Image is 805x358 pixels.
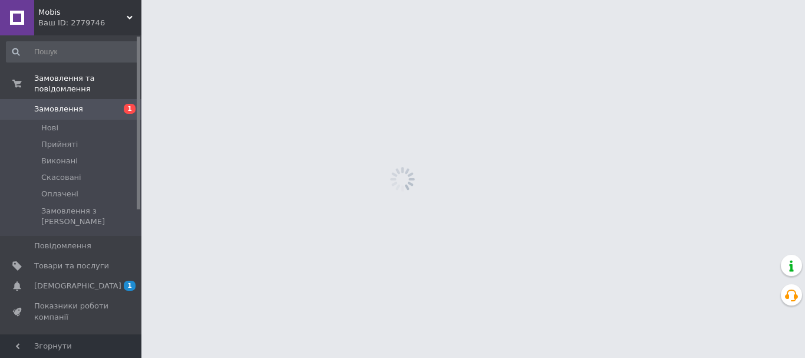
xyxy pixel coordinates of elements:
[41,139,78,150] span: Прийняті
[34,241,91,251] span: Повідомлення
[38,18,141,28] div: Ваш ID: 2779746
[34,104,83,114] span: Замовлення
[34,261,109,271] span: Товари та послуги
[34,332,109,353] span: Панель управління
[124,104,136,114] span: 1
[34,301,109,322] span: Показники роботи компанії
[41,156,78,166] span: Виконані
[124,281,136,291] span: 1
[41,206,138,227] span: Замовлення з [PERSON_NAME]
[34,73,141,94] span: Замовлення та повідомлення
[41,172,81,183] span: Скасовані
[41,123,58,133] span: Нові
[41,189,78,199] span: Оплачені
[34,281,121,291] span: [DEMOGRAPHIC_DATA]
[6,41,139,63] input: Пошук
[38,7,127,18] span: Mobis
